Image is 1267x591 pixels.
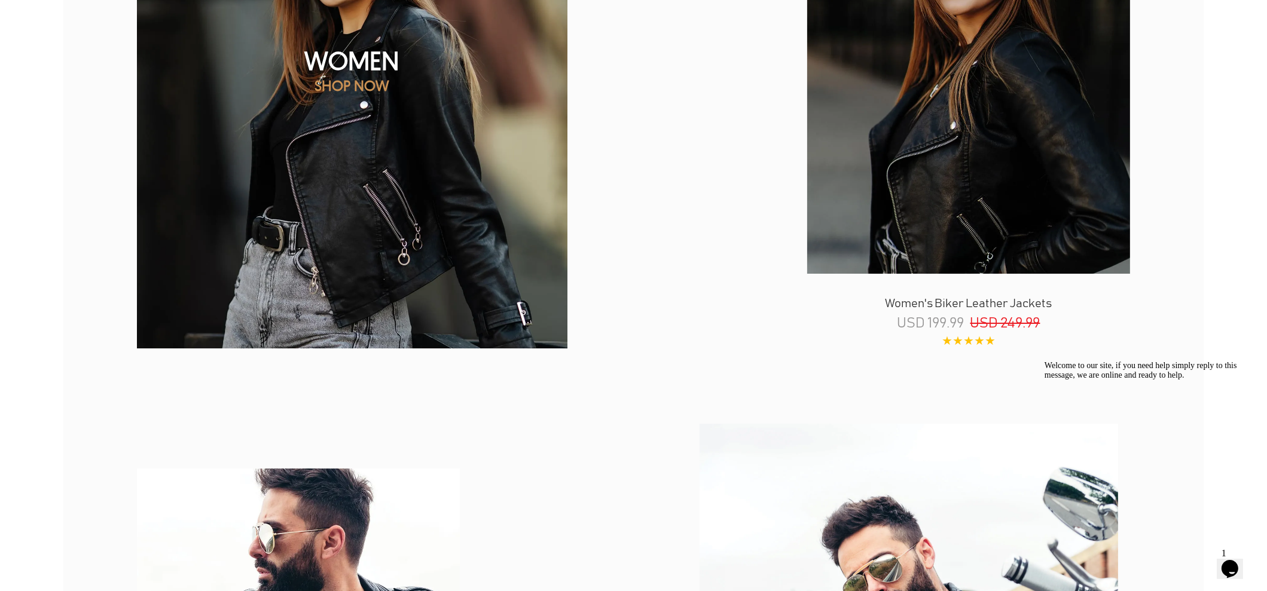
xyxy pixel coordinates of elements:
h2: WOMEN [135,45,569,76]
p: SHOP NOW [135,76,569,94]
iframe: chat widget [1040,356,1255,537]
p: Women's Biker Leather Jackets [807,298,1130,310]
p: ★★★★★ [807,334,1130,348]
p: USD 199.99 [807,313,1130,334]
iframe: chat widget [1217,543,1255,579]
span: USD 249.99 [964,316,1040,330]
div: Welcome to our site, if you need help simply reply to this message, we are online and ready to help. [5,5,220,24]
span: Welcome to our site, if you need help simply reply to this message, we are online and ready to help. [5,5,197,23]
